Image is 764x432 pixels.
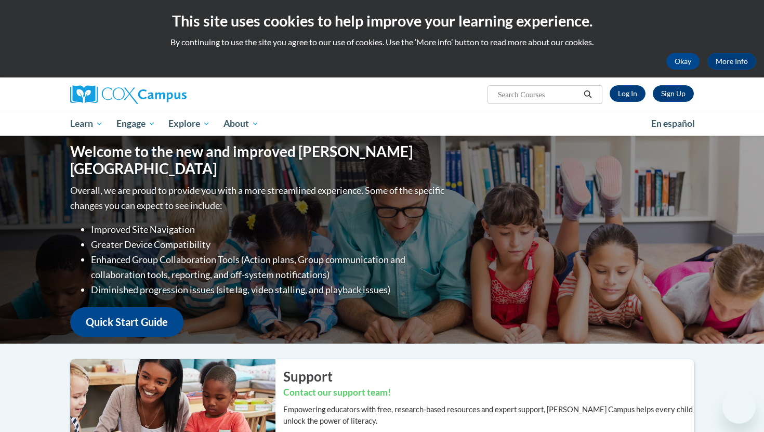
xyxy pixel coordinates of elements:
a: En español [644,113,702,135]
li: Improved Site Navigation [91,222,447,237]
span: Explore [168,117,210,130]
a: Cox Campus [70,85,268,104]
a: More Info [707,53,756,70]
button: Search [580,88,596,101]
li: Greater Device Compatibility [91,237,447,252]
p: Empowering educators with free, research-based resources and expert support, [PERSON_NAME] Campus... [283,404,694,427]
a: About [217,112,266,136]
a: Quick Start Guide [70,307,183,337]
div: Main menu [55,112,709,136]
a: Learn [63,112,110,136]
span: En español [651,118,695,129]
p: By continuing to use the site you agree to our use of cookies. Use the ‘More info’ button to read... [8,36,756,48]
img: Cox Campus [70,85,187,104]
span: Engage [116,117,155,130]
a: Explore [162,112,217,136]
span: About [223,117,259,130]
p: Overall, we are proud to provide you with a more streamlined experience. Some of the specific cha... [70,183,447,213]
h3: Contact our support team! [283,386,694,399]
button: Okay [666,53,700,70]
li: Diminished progression issues (site lag, video stalling, and playback issues) [91,282,447,297]
a: Register [653,85,694,102]
h2: Support [283,367,694,386]
a: Engage [110,112,162,136]
h2: This site uses cookies to help improve your learning experience. [8,10,756,31]
a: Log In [610,85,646,102]
h1: Welcome to the new and improved [PERSON_NAME][GEOGRAPHIC_DATA] [70,143,447,178]
input: Search Courses [497,88,580,101]
li: Enhanced Group Collaboration Tools (Action plans, Group communication and collaboration tools, re... [91,252,447,282]
iframe: Button to launch messaging window [722,390,756,424]
span: Learn [70,117,103,130]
